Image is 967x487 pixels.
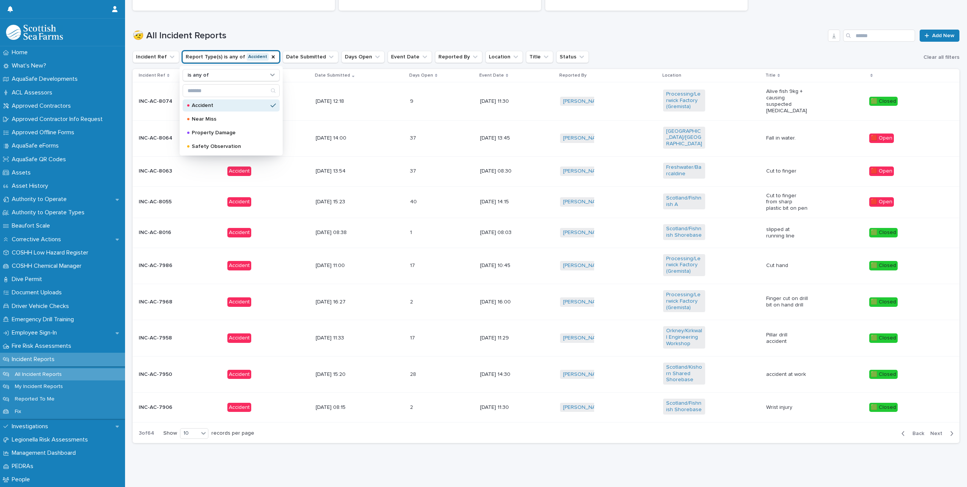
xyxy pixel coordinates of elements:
p: Approved Contractor Info Request [9,116,109,123]
a: [PERSON_NAME] [563,135,604,141]
p: Approved Offline Forms [9,129,80,136]
p: Employee Sign-In [9,329,63,336]
p: 40 [410,197,418,205]
div: 🟥 Open [869,197,894,207]
p: [DATE] 11:30 [480,98,522,105]
div: 🟩 Closed [869,228,898,237]
p: Document Uploads [9,289,68,296]
div: 10 [180,429,199,437]
a: Freshwater/Barcaldine [666,164,702,177]
div: 🟩 Closed [869,403,898,412]
p: records per page [211,430,254,437]
p: My Incident Reports [9,383,69,390]
p: [DATE] 11:30 [480,404,522,411]
button: Event Date [388,51,432,63]
tr: INC-AC-7986Accident[DATE] 11:001717 [DATE] 10:45[PERSON_NAME] Processing/Lerwick Factory (Gremist... [133,248,959,284]
p: [DATE] 16:00 [480,299,522,305]
p: [DATE] 08:38 [316,229,358,236]
p: Title [765,71,776,80]
p: 2 [410,403,415,411]
p: Reported By [559,71,587,80]
p: Asset History [9,182,54,190]
p: Cut to finger from sharp plastic bit on pen [766,193,808,212]
div: Accident [227,167,251,176]
div: Accident [227,197,251,207]
a: [PERSON_NAME] [563,335,604,341]
p: Home [9,49,34,56]
tr: INC-AC-7968Accident[DATE] 16:2722 [DATE] 16:00[PERSON_NAME] Processing/Lerwick Factory (Gremista)... [133,284,959,320]
p: slipped at running line [766,226,808,239]
p: [DATE] 11:29 [480,335,522,341]
p: Accident [192,103,268,108]
p: [DATE] 12:18 [316,98,358,105]
p: [DATE] 11:33 [316,335,358,341]
input: Search [183,85,279,97]
p: INC-AC-7986 [139,262,181,269]
p: INC-AC-7968 [139,299,181,305]
button: Location [485,51,523,63]
button: Back [895,430,927,437]
tr: INC-AC-7906Accident[DATE] 08:1522 [DATE] 11:30[PERSON_NAME] Scotland/Fishnish Shorebase Wrist inj... [133,393,959,423]
p: Property Damage [192,130,268,135]
p: 37 [410,134,418,141]
tr: INC-AC-7958Accident[DATE] 11:331717 [DATE] 11:29[PERSON_NAME] Orkney/Kirkwall Engineering Worksho... [133,320,959,356]
a: [PERSON_NAME] [563,404,604,411]
p: 37 [410,167,418,174]
p: INC-AC-7906 [139,404,181,411]
p: Near Miss [192,116,268,122]
div: Accident [227,297,251,307]
p: COSHH Low Hazard Register [9,249,94,256]
p: AquaSafe eForms [9,142,65,149]
span: Back [908,431,924,436]
p: Cut hand [766,262,808,269]
a: [PERSON_NAME] [563,262,604,269]
button: Clear all filters [920,52,959,63]
p: Date Submitted [315,71,350,80]
p: Show [163,430,177,437]
a: Processing/Lerwick Factory (Gremista) [666,292,702,311]
p: Legionella Risk Assessments [9,436,94,443]
a: [PERSON_NAME] [563,199,604,205]
a: Scotland/Fishnish Shorebase [666,400,702,413]
div: 🟥 Open [869,134,894,143]
p: Driver Vehicle Checks [9,303,75,310]
input: Search [843,30,915,42]
h1: 🤕 All Incident Reports [133,30,825,41]
p: 17 [410,261,416,269]
p: COSHH Chemical Manager [9,262,88,270]
p: PEDRAs [9,463,39,470]
p: [DATE] 08:30 [480,168,522,174]
p: Location [662,71,681,80]
div: 🟩 Closed [869,97,898,106]
p: Approved Contractors [9,102,77,110]
div: Accident [227,261,251,270]
p: 28 [410,370,418,378]
p: Authority to Operate Types [9,209,91,216]
tr: INC-AC-7950Accident[DATE] 15:202828 [DATE] 14:30[PERSON_NAME] Scotland/Kishorn Shared Shorebase a... [133,356,959,392]
p: [DATE] 16:27 [316,299,358,305]
p: [DATE] 13:45 [480,135,522,141]
a: [PERSON_NAME] [563,371,604,378]
p: Days Open [409,71,433,80]
p: INC-AC-8016 [139,229,181,236]
p: [DATE] 10:45 [480,262,522,269]
div: 🟩 Closed [869,370,898,379]
p: Management Dashboard [9,449,82,457]
a: [PERSON_NAME] [563,229,604,236]
button: Status [556,51,589,63]
a: Scotland/Kishorn Shared Shorebase [666,364,702,383]
p: Fall in water. [766,135,808,141]
span: Add New [932,33,954,38]
div: Accident [227,370,251,379]
p: [DATE] 11:00 [316,262,358,269]
p: INC-AC-8064 [139,135,181,141]
p: [DATE] 08:15 [316,404,358,411]
p: [DATE] 14:30 [480,371,522,378]
p: Wrist injury [766,404,808,411]
p: INC-AC-7958 [139,335,181,341]
div: Search [183,84,280,97]
p: [DATE] 14:00 [316,135,358,141]
p: What's New? [9,62,52,69]
img: bPIBxiqnSb2ggTQWdOVV [6,25,63,40]
p: Incident Reports [9,356,61,363]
